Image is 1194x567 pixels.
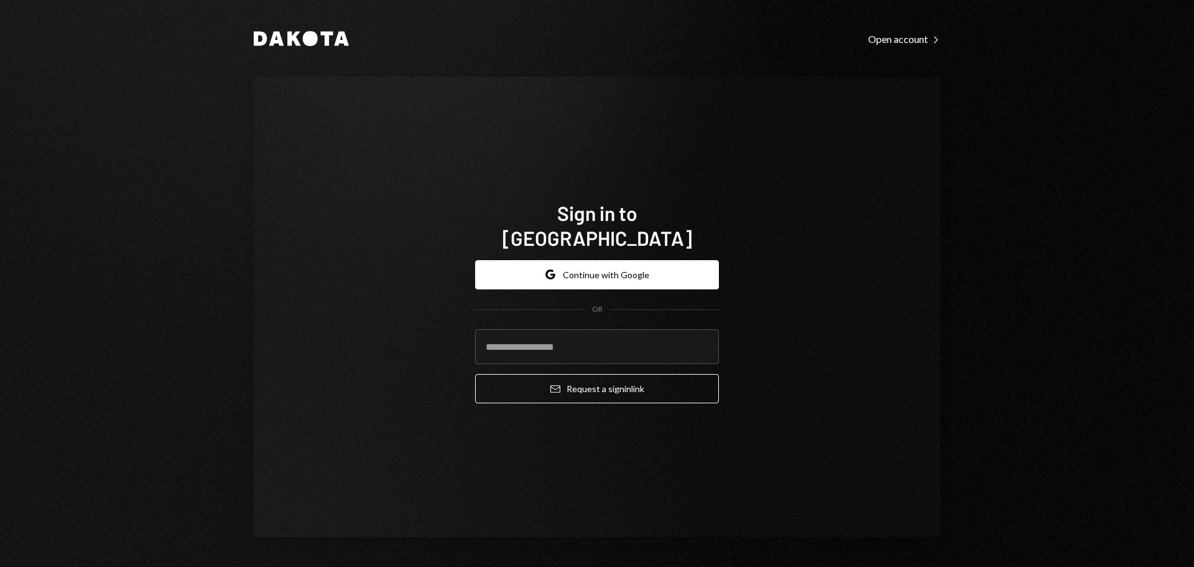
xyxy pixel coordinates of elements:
[868,33,940,45] div: Open account
[475,260,719,289] button: Continue with Google
[475,200,719,250] h1: Sign in to [GEOGRAPHIC_DATA]
[592,304,603,315] div: OR
[475,374,719,403] button: Request a signinlink
[868,32,940,45] a: Open account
